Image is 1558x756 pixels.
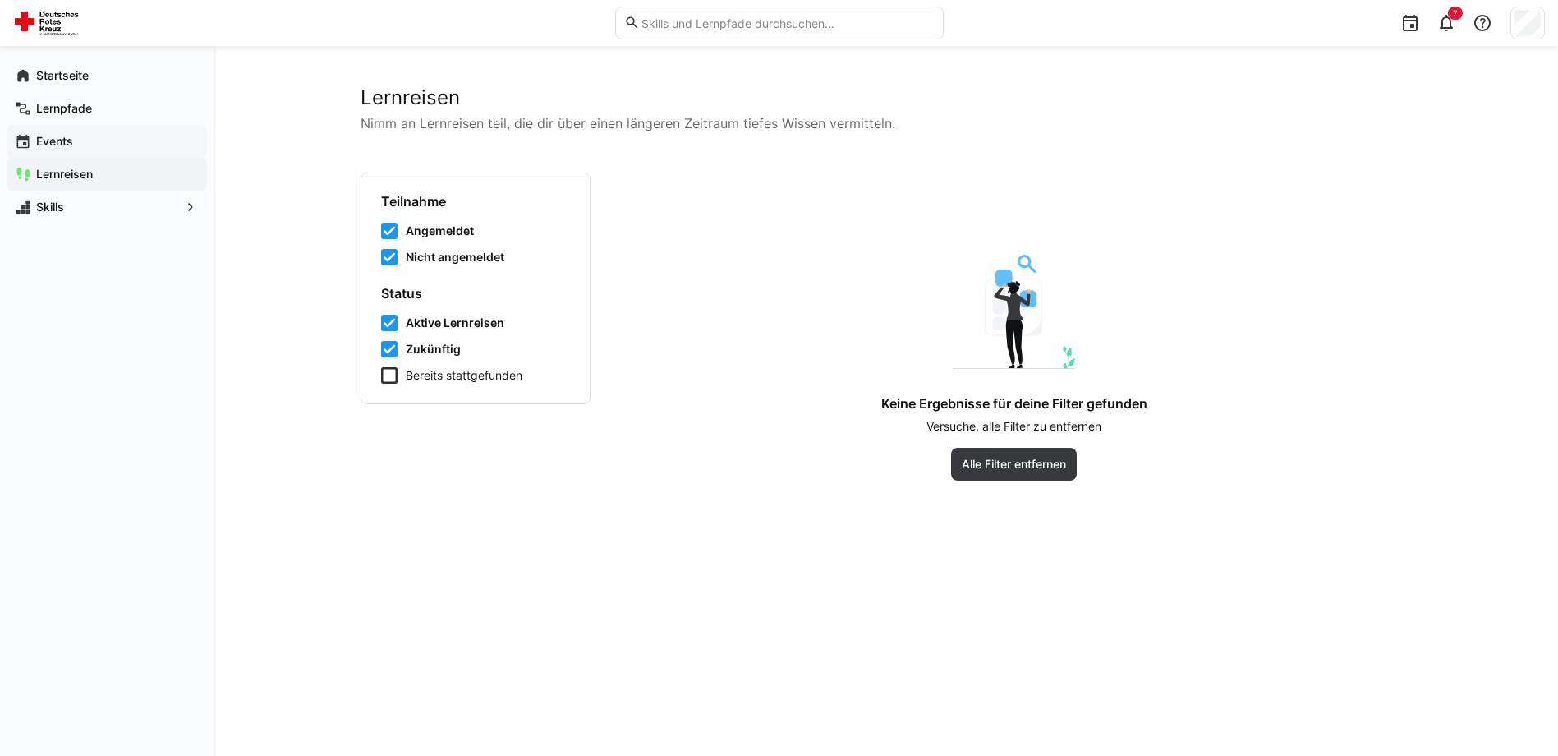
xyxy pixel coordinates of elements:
span: Zukünftig [406,341,461,357]
span: Nicht angemeldet [406,249,504,265]
p: Nimm an Lernreisen teil, die dir über einen längeren Zeitraum tiefes Wissen vermitteln. [361,113,1412,133]
h4: Teilnahme [381,193,570,210]
span: Angemeldet [406,223,474,239]
h2: Lernreisen [361,85,1412,110]
h4: Keine Ergebnisse für deine Filter gefunden [881,395,1147,412]
p: Versuche, alle Filter zu entfernen [926,418,1101,435]
span: Bereits stattgefunden [406,367,522,384]
input: Skills und Lernpfade durchsuchen… [640,16,934,30]
span: 7 [1453,8,1458,18]
span: Aktive Lernreisen [406,315,504,331]
button: Alle Filter entfernen [951,448,1077,481]
span: Alle Filter entfernen [959,456,1069,472]
h4: Status [381,285,570,302]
